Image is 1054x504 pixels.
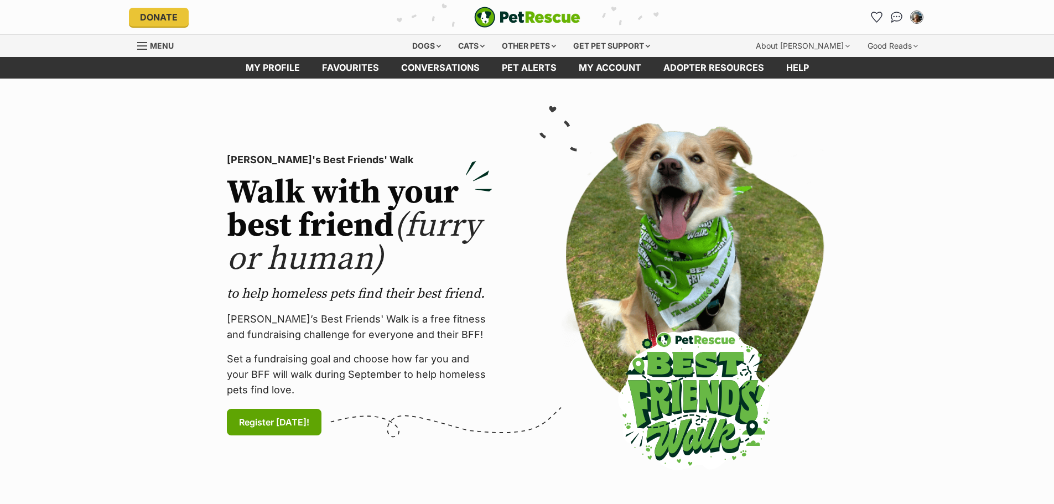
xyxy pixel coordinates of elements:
[860,35,926,57] div: Good Reads
[150,41,174,50] span: Menu
[227,409,321,435] a: Register [DATE]!
[891,12,902,23] img: chat-41dd97257d64d25036548639549fe6c8038ab92f7586957e7f3b1b290dea8141.svg
[748,35,858,57] div: About [PERSON_NAME]
[868,8,926,26] ul: Account quick links
[888,8,906,26] a: Conversations
[868,8,886,26] a: Favourites
[227,205,481,280] span: (furry or human)
[227,351,492,398] p: Set a fundraising goal and choose how far you and your BFF will walk during September to help hom...
[565,35,658,57] div: Get pet support
[227,311,492,342] p: [PERSON_NAME]’s Best Friends' Walk is a free fitness and fundraising challenge for everyone and t...
[129,8,189,27] a: Donate
[652,57,775,79] a: Adopter resources
[775,57,820,79] a: Help
[908,8,926,26] button: My account
[491,57,568,79] a: Pet alerts
[239,415,309,429] span: Register [DATE]!
[311,57,390,79] a: Favourites
[474,7,580,28] img: logo-e224e6f780fb5917bec1dbf3a21bbac754714ae5b6737aabdf751b685950b380.svg
[404,35,449,57] div: Dogs
[137,35,181,55] a: Menu
[494,35,564,57] div: Other pets
[390,57,491,79] a: conversations
[911,12,922,23] img: Kym Archer profile pic
[474,7,580,28] a: PetRescue
[568,57,652,79] a: My account
[227,176,492,276] h2: Walk with your best friend
[450,35,492,57] div: Cats
[227,152,492,168] p: [PERSON_NAME]'s Best Friends' Walk
[235,57,311,79] a: My profile
[227,285,492,303] p: to help homeless pets find their best friend.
